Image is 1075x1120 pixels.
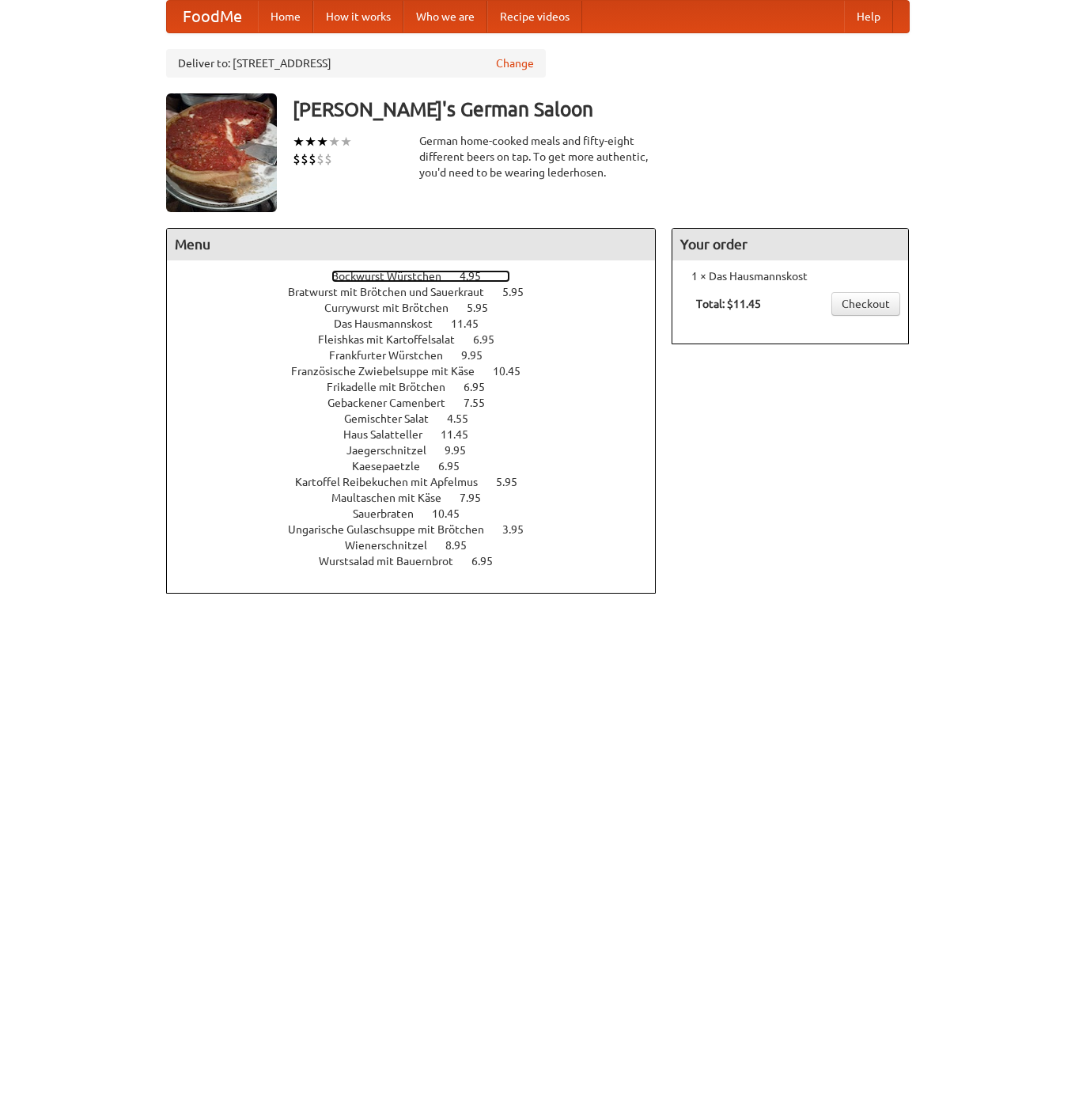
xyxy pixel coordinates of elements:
[167,1,258,32] a: FoodMe
[502,286,539,298] span: 5.95
[258,1,313,32] a: Home
[502,523,539,536] span: 3.95
[340,133,352,150] li: ★
[295,476,494,488] span: Kartoffel Reibekuchen mit Apfelmus
[327,397,514,409] a: Gebackener Camenbert 7.55
[346,444,495,457] a: Jaegerschnitzel 9.95
[329,349,512,362] a: Frankfurter Würstchen 9.95
[441,428,484,441] span: 11.45
[327,381,514,393] a: Frikadelle mit Brötchen 6.95
[324,302,517,314] a: Currywurst mit Brötchen 5.95
[680,268,900,284] li: 1 × Das Hausmannskost
[493,365,536,378] span: 10.45
[334,317,508,330] a: Das Hausmannskost 11.45
[319,555,469,568] span: Wurstsalad mit Bauernbrot
[496,476,533,488] span: 5.95
[301,150,308,168] li: $
[464,381,501,393] span: 6.95
[166,49,546,78] div: Deliver to: [STREET_ADDRESS]
[344,412,498,425] a: Gemischter Salat 4.55
[451,317,494,330] span: 11.45
[316,150,324,168] li: $
[331,270,457,283] span: Bockwurst Würstchen
[473,333,510,346] span: 6.95
[166,93,277,212] img: angular.jpg
[672,229,908,260] h4: Your order
[353,507,489,520] a: Sauerbraten 10.45
[487,1,582,32] a: Recipe videos
[316,133,328,150] li: ★
[318,333,524,346] a: Fleishkas mit Kartoffelsalat 6.95
[467,302,504,314] span: 5.95
[288,286,500,298] span: Bratwurst mit Brötchen und Sauerkraut
[496,55,534,71] a: Change
[288,523,500,536] span: Ungarische Gulaschsuppe mit Brötchen
[331,270,510,283] a: Bockwurst Würstchen 4.95
[288,523,553,536] a: Ungarische Gulaschsuppe mit Brötchen 3.95
[460,270,497,283] span: 4.95
[327,381,461,393] span: Frikadelle mit Brötchen
[844,1,893,32] a: Help
[328,133,340,150] li: ★
[329,349,459,362] span: Frankfurter Würstchen
[334,317,449,330] span: Das Hausmannskost
[403,1,487,32] a: Who we are
[353,507,430,520] span: Sauerbraten
[344,412,445,425] span: Gemischter Salat
[291,365,490,378] span: Französische Zwiebelsuppe mit Käse
[291,365,550,378] a: Französische Zwiebelsuppe mit Käse 10.45
[438,460,475,473] span: 6.95
[345,539,496,552] a: Wienerschnitzel 8.95
[460,492,497,504] span: 7.95
[313,1,403,32] a: How it works
[293,133,305,150] li: ★
[293,150,301,168] li: $
[327,397,461,409] span: Gebackener Camenbert
[352,460,436,473] span: Kaesepaetzle
[831,292,900,316] a: Checkout
[324,302,464,314] span: Currywurst mit Brötchen
[696,298,761,310] b: Total: $11.45
[419,133,657,180] div: German home-cooked meals and fifty-eight different beers on tap. To get more authentic, you'd nee...
[343,428,498,441] a: Haus Salatteller 11.45
[295,476,547,488] a: Kartoffel Reibekuchen mit Apfelmus 5.95
[445,444,482,457] span: 9.95
[464,397,501,409] span: 7.55
[318,333,471,346] span: Fleishkas mit Kartoffelsalat
[288,286,553,298] a: Bratwurst mit Brötchen und Sauerkraut 5.95
[305,133,316,150] li: ★
[471,555,509,568] span: 6.95
[445,539,483,552] span: 8.95
[346,444,442,457] span: Jaegerschnitzel
[461,349,498,362] span: 9.95
[167,229,656,260] h4: Menu
[343,428,438,441] span: Haus Salatteller
[293,93,910,125] h3: [PERSON_NAME]'s German Saloon
[319,555,522,568] a: Wurstsalad mit Bauernbrot 6.95
[432,507,475,520] span: 10.45
[345,539,443,552] span: Wienerschnitzel
[331,492,457,504] span: Maultaschen mit Käse
[447,412,484,425] span: 4.55
[331,492,510,504] a: Maultaschen mit Käse 7.95
[308,150,316,168] li: $
[324,150,332,168] li: $
[352,460,489,473] a: Kaesepaetzle 6.95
